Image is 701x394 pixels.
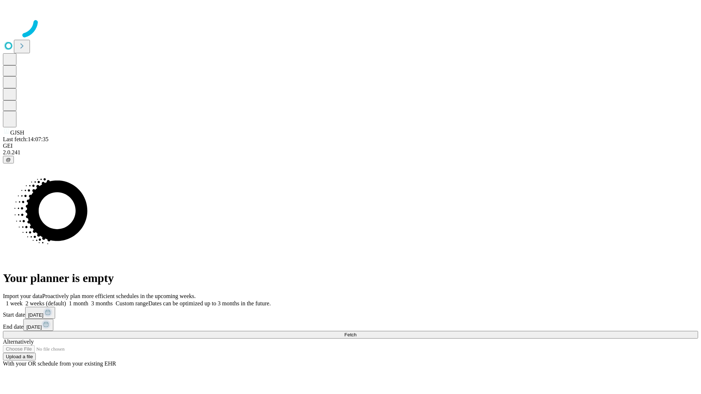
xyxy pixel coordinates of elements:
[3,143,698,149] div: GEI
[3,149,698,156] div: 2.0.241
[10,130,24,136] span: GJSH
[3,319,698,331] div: End date
[42,293,196,299] span: Proactively plan more efficient schedules in the upcoming weeks.
[148,300,271,306] span: Dates can be optimized up to 3 months in the future.
[3,360,116,367] span: With your OR schedule from your existing EHR
[69,300,88,306] span: 1 month
[3,339,34,345] span: Alternatively
[26,300,66,306] span: 2 weeks (default)
[23,319,53,331] button: [DATE]
[28,312,43,318] span: [DATE]
[3,156,14,163] button: @
[25,307,55,319] button: [DATE]
[3,293,42,299] span: Import your data
[6,157,11,162] span: @
[3,271,698,285] h1: Your planner is empty
[26,324,42,330] span: [DATE]
[91,300,113,306] span: 3 months
[6,300,23,306] span: 1 week
[3,307,698,319] div: Start date
[344,332,356,337] span: Fetch
[3,331,698,339] button: Fetch
[116,300,148,306] span: Custom range
[3,353,36,360] button: Upload a file
[3,136,49,142] span: Last fetch: 14:07:35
